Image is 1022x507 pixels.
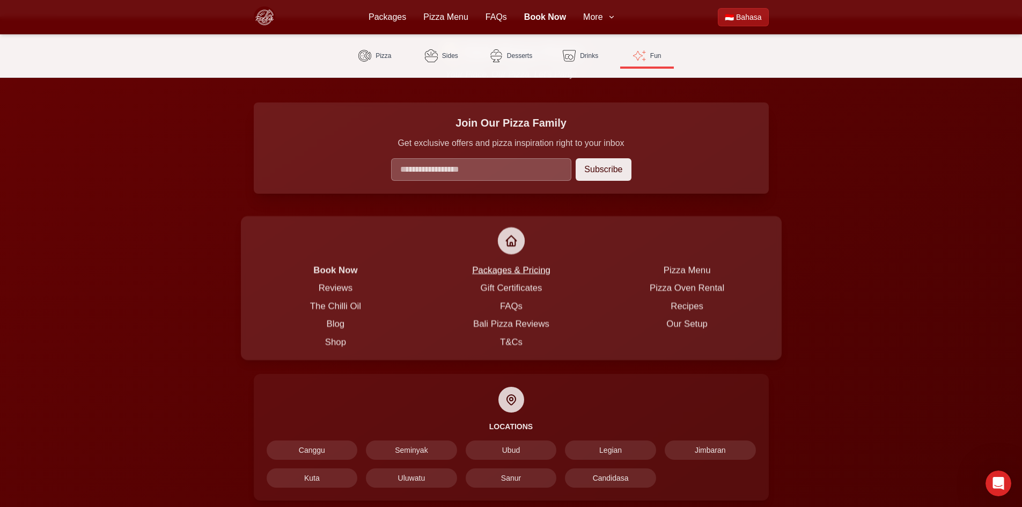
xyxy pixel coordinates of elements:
img: Fun [633,49,646,62]
img: Pizza [358,49,371,62]
a: T&Cs [500,337,523,347]
a: Packages & Pricing [472,265,550,275]
h3: Join Our Pizza Family [267,115,756,130]
a: Fun [620,43,674,69]
a: Legian [565,440,656,460]
span: Drinks [580,52,598,60]
a: Sanur [466,468,557,488]
a: Desserts [481,43,541,69]
a: Recipes [671,301,703,311]
a: Reviews [318,283,352,293]
span: Pizza [376,52,391,60]
span: Desserts [507,52,532,60]
button: More [583,11,615,24]
a: Uluwatu [366,468,457,488]
a: Our Setup [666,319,708,329]
h4: Locations [267,421,756,432]
a: Kuta [267,468,358,488]
img: Bali Pizza Party Logo [254,6,275,28]
a: FAQs [499,301,522,311]
img: Drinks [563,49,576,62]
a: Seminyak [366,440,457,460]
span: Fun [650,52,661,60]
a: Candidasa [565,468,656,488]
iframe: Intercom live chat [986,471,1011,496]
a: Pizza Oven Rental [650,283,724,293]
a: Bali Pizza Reviews [473,319,549,329]
a: The Chilli Oil [310,301,361,311]
a: Ubud [466,440,557,460]
a: Gift Certificates [480,283,542,293]
a: Beralih ke Bahasa Indonesia [718,8,768,26]
p: Get exclusive offers and pizza inspiration right to your inbox [267,137,756,150]
a: Packages [369,11,406,24]
a: Pizza Menu [663,265,710,275]
a: Book Now [313,265,357,275]
a: Pizza [348,43,402,69]
span: Sides [442,52,458,60]
img: Sides [425,49,438,62]
a: Sides [415,43,468,69]
button: Subscribe [576,158,631,181]
a: Jimbaran [665,440,756,460]
span: Bahasa [736,12,761,23]
a: Pizza Menu [423,11,468,24]
a: Drinks [554,43,607,69]
a: Blog [326,319,344,329]
img: Desserts [490,49,503,62]
span: More [583,11,602,24]
a: Canggu [267,440,358,460]
a: Shop [325,337,345,347]
a: FAQs [486,11,507,24]
a: Book Now [524,11,566,24]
